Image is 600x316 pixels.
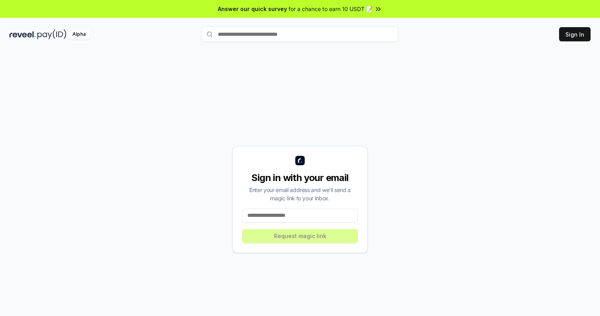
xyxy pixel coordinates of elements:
div: Enter your email address and we’ll send a magic link to your inbox. [242,186,358,202]
button: Sign In [559,27,591,41]
div: Sign in with your email [242,172,358,184]
span: for a chance to earn 10 USDT 📝 [289,5,373,13]
img: reveel_dark [9,30,36,39]
div: Alpha [68,30,90,39]
img: logo_small [295,156,305,165]
span: Answer our quick survey [218,5,287,13]
img: pay_id [37,30,66,39]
